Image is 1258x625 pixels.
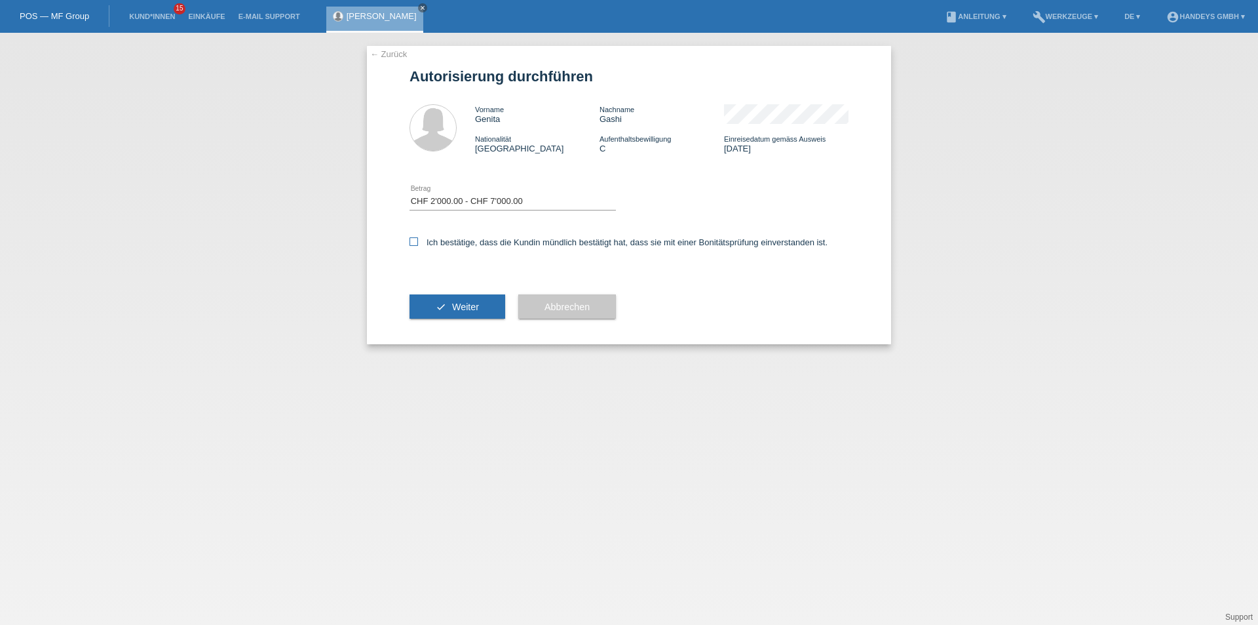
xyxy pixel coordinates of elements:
[1166,10,1179,24] i: account_circle
[475,134,600,153] div: [GEOGRAPHIC_DATA]
[945,10,958,24] i: book
[232,12,307,20] a: E-Mail Support
[181,12,231,20] a: Einkäufe
[475,135,511,143] span: Nationalität
[174,3,185,14] span: 15
[1026,12,1105,20] a: buildWerkzeuge ▾
[724,135,826,143] span: Einreisedatum gemäss Ausweis
[600,106,634,113] span: Nachname
[518,294,616,319] button: Abbrechen
[600,104,724,124] div: Gashi
[410,237,828,247] label: Ich bestätige, dass die Kundin mündlich bestätigt hat, dass sie mit einer Bonitätsprüfung einvers...
[938,12,1012,20] a: bookAnleitung ▾
[1033,10,1046,24] i: build
[600,134,724,153] div: C
[410,68,848,85] h1: Autorisierung durchführen
[544,302,590,312] span: Abbrechen
[1160,12,1251,20] a: account_circleHandeys GmbH ▾
[475,104,600,124] div: Genita
[724,134,848,153] div: [DATE]
[600,135,671,143] span: Aufenthaltsbewilligung
[475,106,504,113] span: Vorname
[410,294,505,319] button: check Weiter
[20,11,89,21] a: POS — MF Group
[1118,12,1147,20] a: DE ▾
[436,302,446,312] i: check
[418,3,427,12] a: close
[347,11,417,21] a: [PERSON_NAME]
[419,5,426,11] i: close
[370,49,407,59] a: ← Zurück
[452,302,479,312] span: Weiter
[1225,613,1253,622] a: Support
[123,12,181,20] a: Kund*innen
